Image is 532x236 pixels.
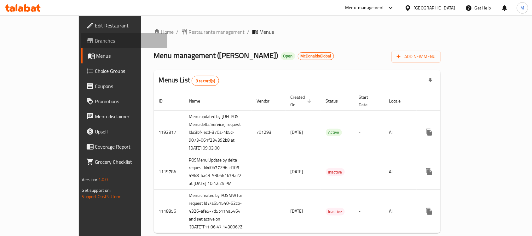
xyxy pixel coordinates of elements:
span: Menu disclaimer [95,113,163,120]
a: Edit Restaurant [81,18,168,33]
a: Choice Groups [81,63,168,79]
span: Open [281,53,295,59]
span: Name [189,97,208,105]
span: 3 record(s) [192,78,219,84]
span: [DATE] [291,168,304,176]
a: Support.OpsPlatform [82,192,122,201]
a: Menu disclaimer [81,109,168,124]
span: M [521,4,524,11]
span: Menu management ( [PERSON_NAME] ) [154,48,278,62]
table: enhanced table [154,91,487,233]
span: Edit Restaurant [95,22,163,29]
span: Inactive [326,208,345,215]
td: - [354,154,384,190]
td: - [354,110,384,154]
span: Menus [96,52,163,60]
a: Upsell [81,124,168,139]
span: Promotions [95,97,163,105]
button: Change Status [437,204,452,219]
button: Change Status [437,125,452,140]
span: Locale [389,97,409,105]
td: Menu updated by [DH-POS Menu delta Service] request Id:c3bf4ecd-370a-4b5c-9073-061f234392b8 at [D... [184,110,252,154]
span: Restaurants management [189,28,245,36]
span: Upsell [95,128,163,135]
span: Active [326,129,342,136]
td: All [384,190,417,233]
span: Coupons [95,82,163,90]
div: Total records count [192,76,219,86]
h2: Menus List [159,75,219,86]
a: Restaurants management [181,28,245,36]
span: Get support on: [82,186,111,194]
td: 1118856 [154,190,184,233]
td: 1119786 [154,154,184,190]
td: POSMenu Update by delta request Id:d0b77296-d105-4968-ba43-93b661b79a22 at [DATE] 10:42:25 PM [184,154,252,190]
td: Menu created by POSMW for request Id :7a651540-62cb-4326-afe5-7d5b114a5464 and set active on '[DA... [184,190,252,233]
span: 1.0.0 [98,175,108,184]
a: Coverage Report [81,139,168,154]
a: Promotions [81,94,168,109]
li: / [176,28,179,36]
span: Version: [82,175,97,184]
span: [DATE] [291,128,304,136]
nav: breadcrumb [154,28,441,36]
button: Add New Menu [392,51,441,62]
button: more [422,204,437,219]
span: Choice Groups [95,67,163,75]
span: [DATE] [291,207,304,215]
button: Change Status [437,164,452,179]
button: more [422,125,437,140]
div: [GEOGRAPHIC_DATA] [414,4,455,11]
td: 1192317 [154,110,184,154]
span: McDonaldsGlobal [298,53,334,59]
button: more [422,164,437,179]
span: Vendor [257,97,278,105]
span: Menus [260,28,274,36]
a: Menus [81,48,168,63]
a: Branches [81,33,168,48]
a: Coupons [81,79,168,94]
td: - [354,190,384,233]
th: Actions [417,91,487,111]
div: Menu-management [345,4,384,12]
span: Grocery Checklist [95,158,163,166]
td: All [384,154,417,190]
span: ID [159,97,171,105]
span: Inactive [326,168,345,176]
li: / [247,28,250,36]
td: All [384,110,417,154]
span: Branches [95,37,163,44]
span: Add New Menu [397,53,436,61]
span: Coverage Report [95,143,163,150]
span: Status [326,97,346,105]
span: Created On [291,93,313,109]
div: Export file [423,73,438,88]
div: Open [281,52,295,60]
span: Start Date [359,93,377,109]
a: Grocery Checklist [81,154,168,169]
td: 701293 [252,110,286,154]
